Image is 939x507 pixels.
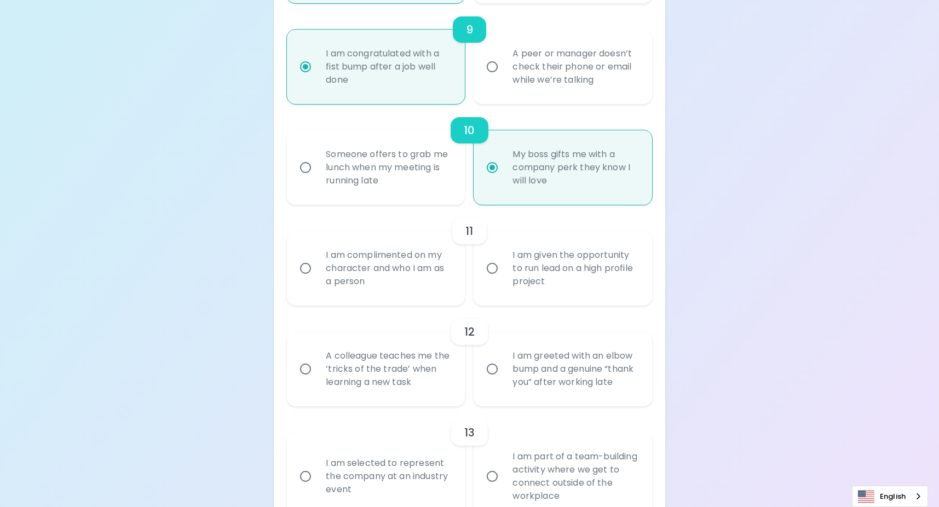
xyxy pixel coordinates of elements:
[317,235,459,301] div: I am complimented on my character and who I am as a person
[504,235,646,301] div: I am given the opportunity to run lead on a high profile project
[852,486,928,507] div: Language
[287,104,652,205] div: choice-group-check
[287,306,652,406] div: choice-group-check
[287,3,652,104] div: choice-group-check
[317,135,459,200] div: Someone offers to grab me lunch when my meeting is running late
[466,21,473,38] h6: 9
[464,122,475,139] h6: 10
[287,205,652,306] div: choice-group-check
[504,34,646,100] div: A peer or manager doesn’t check their phone or email while we’re talking
[317,34,459,100] div: I am congratulated with a fist bump after a job well done
[464,323,475,341] h6: 12
[504,336,646,402] div: I am greeted with an elbow bump and a genuine “thank you” after working late
[852,486,928,506] a: English
[465,222,473,240] h6: 11
[852,486,928,507] aside: Language selected: English
[317,336,459,402] div: A colleague teaches me the ‘tricks of the trade’ when learning a new task
[464,424,475,441] h6: 13
[504,135,646,200] div: My boss gifts me with a company perk they know I will love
